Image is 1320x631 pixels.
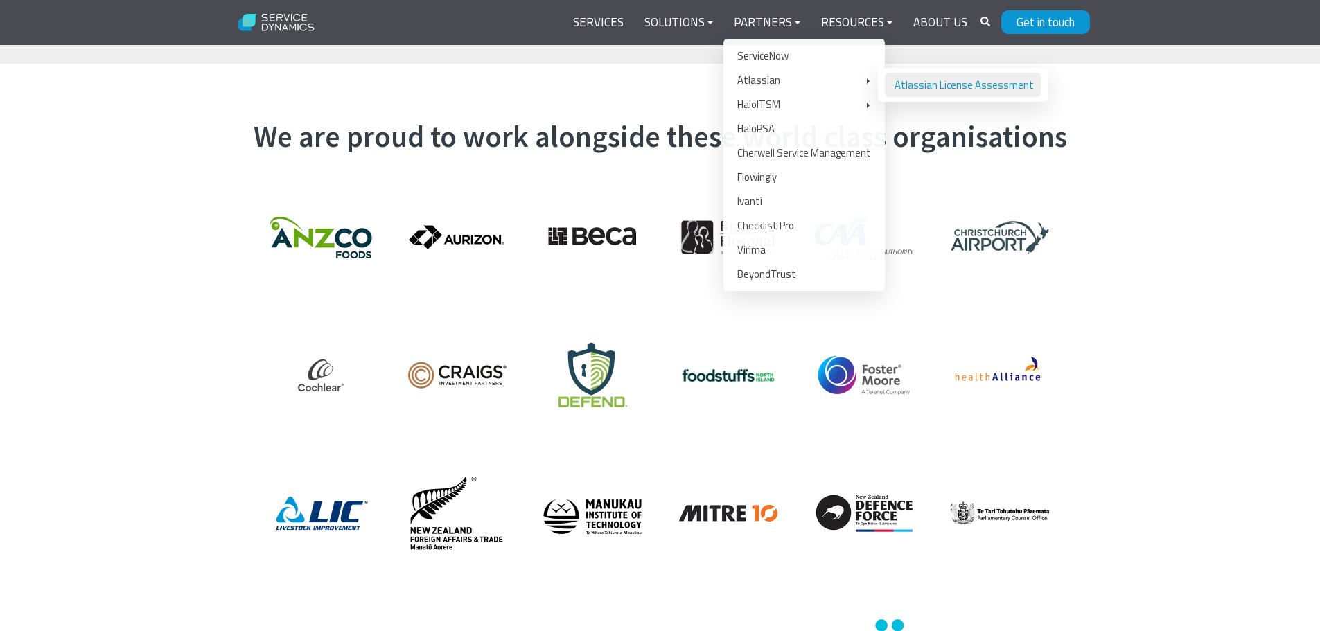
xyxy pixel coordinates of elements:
[563,6,978,39] div: Navigation Menu
[269,186,373,290] img: logo_anzco
[812,461,916,565] img: logo_nzdf
[405,186,509,290] img: Aurizon
[948,323,1052,427] img: Health Alliance
[676,186,780,290] img: logo_braemar
[730,213,878,238] a: Checklist Pro
[730,92,878,116] a: HaloITSM
[231,5,323,41] img: Service Dynamics Logo - White
[948,186,1052,290] img: logo_cial
[563,6,634,39] a: Services
[730,44,878,68] a: ServiceNow
[723,6,811,39] a: Partners
[903,6,978,39] a: About Us
[269,461,373,565] img: Livestock Improve
[730,262,878,286] a: BeyondTrust
[405,323,509,427] img: logo_craigs
[676,323,780,427] img: Foodstuffs
[812,323,916,427] img: logo_foster
[676,461,780,565] img: logo_mitre10
[730,116,878,141] a: HaloPSA
[811,6,903,39] a: Resources
[1001,10,1090,34] a: Get in touch
[245,119,1076,155] h2: We are proud to work alongside these world class organisations
[540,323,644,427] img: logo_defend
[885,73,1041,97] a: Atlassian License Assessment
[730,68,878,92] a: Atlassian
[730,189,878,213] a: Ivanti
[540,461,644,565] img: logo_MIT
[730,238,878,262] a: Virima
[634,6,723,39] a: Solutions
[730,141,878,165] a: Cherwell Service Management
[948,461,1052,565] img: logo_pco
[540,186,644,290] img: beca
[730,165,878,189] a: Flowingly
[269,323,373,427] img: cochlear-edit
[405,461,509,565] img: logo_mfat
